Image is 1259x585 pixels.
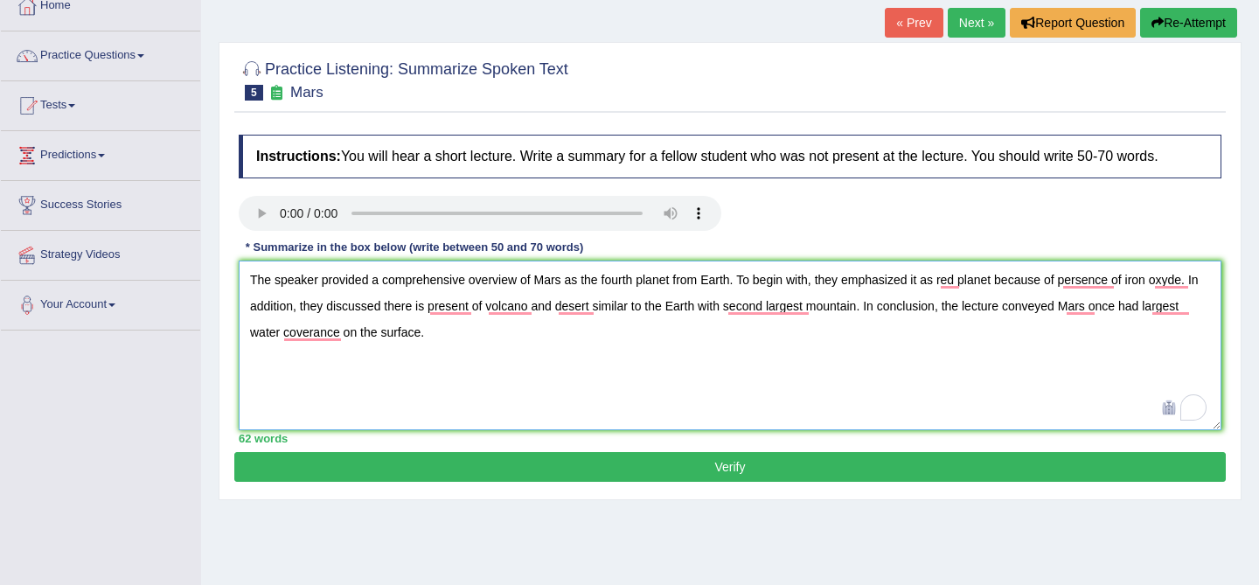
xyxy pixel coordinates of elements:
[1140,8,1237,38] button: Re-Attempt
[885,8,943,38] a: « Prev
[1,31,200,75] a: Practice Questions
[1,181,200,225] a: Success Stories
[268,85,286,101] small: Exam occurring question
[245,85,263,101] span: 5
[239,240,590,256] div: * Summarize in the box below (write between 50 and 70 words)
[239,57,568,101] h2: Practice Listening: Summarize Spoken Text
[239,261,1221,430] textarea: To enrich screen reader interactions, please activate Accessibility in Grammarly extension settings
[256,149,341,164] b: Instructions:
[1,281,200,324] a: Your Account
[239,135,1221,178] h4: You will hear a short lecture. Write a summary for a fellow student who was not present at the le...
[290,84,323,101] small: Mars
[1,131,200,175] a: Predictions
[948,8,1005,38] a: Next »
[1010,8,1136,38] button: Report Question
[239,430,1221,447] div: 62 words
[234,452,1226,482] button: Verify
[1,231,200,275] a: Strategy Videos
[1,81,200,125] a: Tests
